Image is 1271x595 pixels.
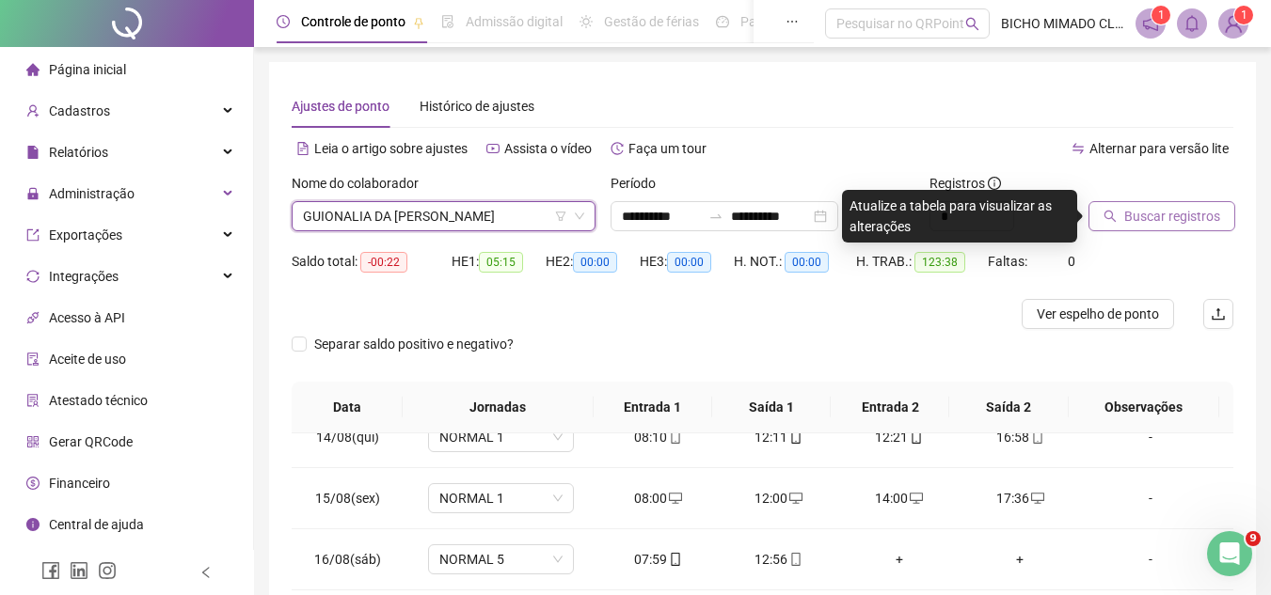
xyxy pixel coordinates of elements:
span: swap-right [708,209,723,224]
span: Controle de ponto [301,14,405,29]
span: pushpin [413,17,424,28]
span: facebook [41,561,60,580]
span: Separar saldo positivo e negativo? [307,334,521,354]
span: home [26,63,40,76]
span: swap [1072,142,1085,155]
span: Gestão de férias [604,14,699,29]
div: HE 2: [546,251,640,273]
span: info-circle [988,177,1001,190]
span: youtube [486,142,500,155]
div: HE 1: [452,251,546,273]
span: 123:38 [914,252,965,273]
span: NORMAL 5 [439,545,563,573]
span: file-done [441,15,454,28]
div: HE 3: [640,251,734,273]
div: 07:59 [613,549,704,570]
sup: 1 [1152,6,1170,24]
span: audit [26,352,40,366]
div: + [975,549,1065,570]
span: GUIONALIA DA MOTA SANTOS [303,202,584,230]
sup: Atualize o seu contato no menu Meus Dados [1234,6,1253,24]
span: mobile [908,431,923,444]
th: Jornadas [403,382,594,433]
div: - [1095,488,1206,509]
div: Saldo total: [292,251,452,273]
span: desktop [667,492,682,505]
th: Observações [1069,382,1219,433]
span: 0 [1068,254,1075,269]
span: Histórico de ajustes [420,99,534,114]
span: left [199,566,213,579]
span: Admissão digital [466,14,563,29]
span: mobile [667,431,682,444]
span: Administração [49,186,135,201]
img: 8029 [1219,9,1247,38]
span: 00:00 [785,252,829,273]
button: Ver espelho de ponto [1022,299,1174,329]
label: Nome do colaborador [292,173,431,194]
span: 00:00 [667,252,711,273]
div: 08:00 [613,488,704,509]
span: mobile [787,431,802,444]
span: 16/08(sáb) [314,552,381,567]
span: Faltas: [988,254,1030,269]
span: Aceite de uso [49,352,126,367]
label: Período [611,173,668,194]
div: H. NOT.: [734,251,856,273]
span: instagram [98,561,117,580]
div: - [1095,549,1206,570]
span: Assista o vídeo [504,141,592,156]
span: Faça um tour [628,141,707,156]
span: file [26,146,40,159]
span: Ver espelho de ponto [1037,304,1159,324]
div: 14:00 [854,488,945,509]
div: 12:11 [734,427,824,447]
span: sync [26,270,40,283]
div: Atualize a tabela para visualizar as alterações [842,190,1077,243]
span: -00:22 [360,252,407,273]
span: Observações [1084,397,1204,417]
span: ellipsis [786,15,799,28]
div: - [1095,427,1206,447]
span: Integrações [49,269,119,284]
th: Saída 1 [712,382,831,433]
span: mobile [667,553,682,566]
span: Alternar para versão lite [1089,141,1229,156]
span: Central de ajuda [49,517,144,532]
span: 9 [1246,531,1261,546]
span: clock-circle [277,15,290,28]
span: to [708,209,723,224]
span: solution [26,394,40,407]
span: Relatórios [49,145,108,160]
span: BICHO MIMADO CLÍNICA E PET SHOP [1001,13,1124,34]
span: 1 [1241,8,1247,22]
span: lock [26,187,40,200]
div: 17:36 [975,488,1065,509]
span: down [574,211,585,222]
span: NORMAL 1 [439,484,563,512]
span: 14/08(qui) [316,430,379,445]
span: dashboard [716,15,729,28]
span: export [26,228,40,242]
span: desktop [787,492,802,505]
div: 12:00 [734,488,824,509]
span: NORMAL 1 [439,423,563,451]
span: Registros [929,173,1001,194]
span: 00:00 [573,252,617,273]
span: Painel do DP [740,14,814,29]
span: desktop [1029,492,1044,505]
div: + [854,549,945,570]
div: 12:21 [854,427,945,447]
div: 12:56 [734,549,824,570]
th: Data [292,382,403,433]
div: H. TRAB.: [856,251,988,273]
span: 1 [1158,8,1165,22]
span: 05:15 [479,252,523,273]
span: Gerar QRCode [49,434,133,449]
span: Exportações [49,227,122,243]
span: sun [580,15,593,28]
span: dollar [26,477,40,490]
div: 16:58 [975,427,1065,447]
button: Buscar registros [1088,201,1235,231]
iframe: Intercom live chat [1207,531,1252,576]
